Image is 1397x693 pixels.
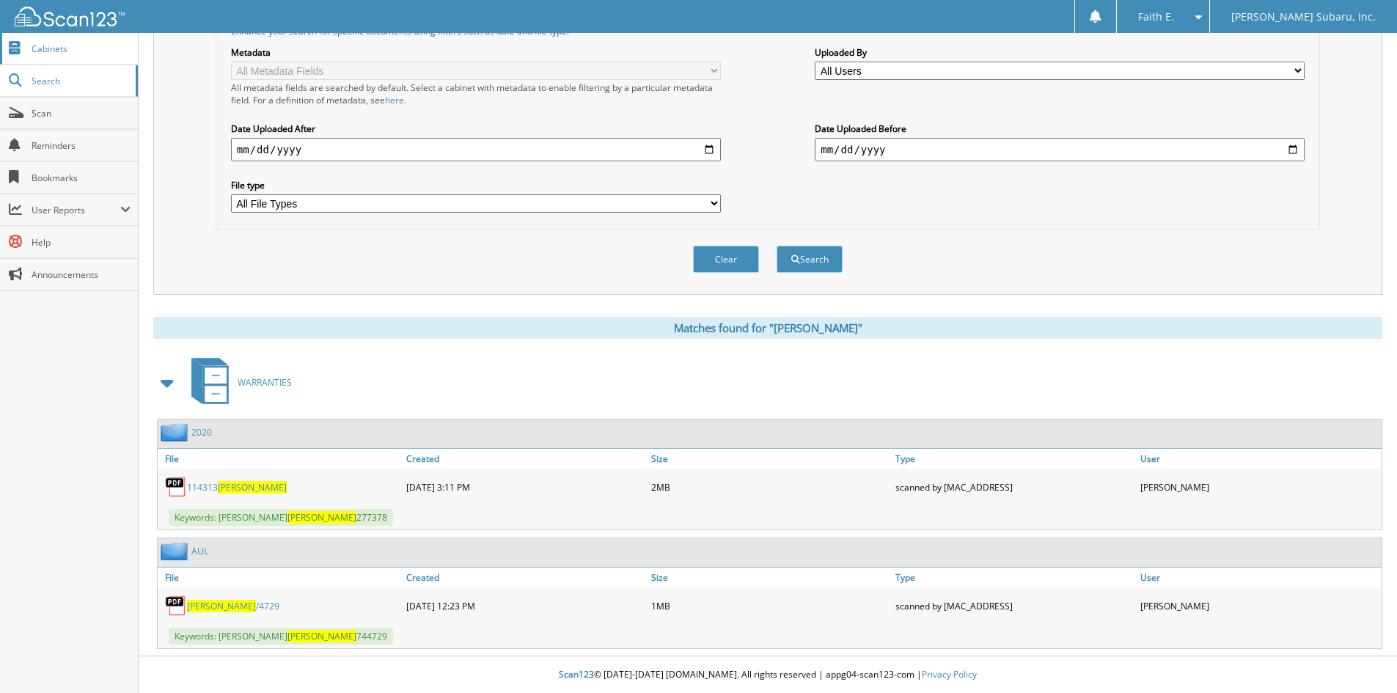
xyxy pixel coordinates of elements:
[648,568,892,587] a: Size
[892,449,1137,469] a: Type
[1137,568,1382,587] a: User
[559,668,594,681] span: Scan123
[287,630,356,642] span: [PERSON_NAME]
[158,449,403,469] a: File
[1231,12,1376,21] span: [PERSON_NAME] Subaru, Inc.
[153,317,1382,339] div: Matches found for "[PERSON_NAME]"
[922,668,977,681] a: Privacy Policy
[15,7,125,26] img: scan123-logo-white.svg
[1138,12,1174,21] span: Faith E.
[648,472,892,502] div: 2MB
[231,46,721,59] label: Metadata
[231,179,721,191] label: File type
[403,568,648,587] a: Created
[183,353,292,411] a: WARRANTIES
[165,595,187,617] img: PDF.png
[218,481,287,494] span: [PERSON_NAME]
[815,138,1305,161] input: end
[1137,449,1382,469] a: User
[187,481,287,494] a: 114313[PERSON_NAME]
[32,139,131,152] span: Reminders
[32,107,131,120] span: Scan
[648,449,892,469] a: Size
[1324,623,1397,693] iframe: Chat Widget
[892,568,1137,587] a: Type
[231,81,721,106] div: All metadata fields are searched by default. Select a cabinet with metadata to enable filtering b...
[403,591,648,620] div: [DATE] 12:23 PM
[32,268,131,281] span: Announcements
[32,43,131,55] span: Cabinets
[191,426,212,439] a: 2020
[648,591,892,620] div: 1MB
[231,122,721,135] label: Date Uploaded After
[1137,591,1382,620] div: [PERSON_NAME]
[238,376,292,389] span: WARRANTIES
[169,509,393,526] span: Keywords: [PERSON_NAME] 277378
[815,46,1305,59] label: Uploaded By
[161,423,191,441] img: folder2.png
[158,568,403,587] a: File
[287,511,356,524] span: [PERSON_NAME]
[161,542,191,560] img: folder2.png
[892,472,1137,502] div: scanned by [MAC_ADDRESS]
[165,476,187,498] img: PDF.png
[892,591,1137,620] div: scanned by [MAC_ADDRESS]
[403,472,648,502] div: [DATE] 3:11 PM
[403,449,648,469] a: Created
[32,204,120,216] span: User Reports
[187,600,256,612] span: [PERSON_NAME]
[191,545,208,557] a: AUL
[32,75,128,87] span: Search
[32,236,131,249] span: Help
[693,246,759,273] button: Clear
[32,172,131,184] span: Bookmarks
[385,94,404,106] a: here
[231,138,721,161] input: start
[815,122,1305,135] label: Date Uploaded Before
[777,246,843,273] button: Search
[187,600,279,612] a: [PERSON_NAME]/4729
[1137,472,1382,502] div: [PERSON_NAME]
[139,657,1397,693] div: © [DATE]-[DATE] [DOMAIN_NAME]. All rights reserved | appg04-scan123-com |
[169,628,393,645] span: Keywords: [PERSON_NAME] 744729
